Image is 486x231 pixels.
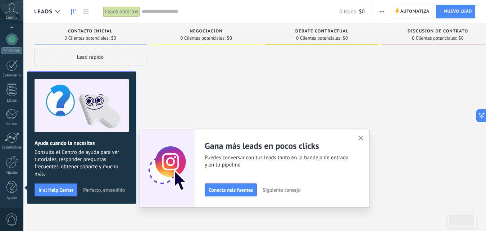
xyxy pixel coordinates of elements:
[80,5,92,19] a: Lista
[190,29,223,34] span: Negociación
[68,29,113,34] span: Contacto inicial
[64,36,109,40] span: 0 Clientes potenciales:
[111,36,116,40] span: $0
[339,8,357,15] span: 0 leads:
[38,29,143,35] div: Contacto inicial
[38,187,73,192] span: Ir al Help Center
[296,36,341,40] span: 0 Clientes potenciales:
[400,5,430,18] span: Automatiza
[80,185,128,195] button: Perfecto, entendido
[35,149,129,178] span: Consulta el Centro de ayuda para ver tutoriales, responder preguntas frecuentes, obtener soporte ...
[412,36,457,40] span: 0 Clientes potenciales:
[1,196,22,200] div: Ayuda
[205,154,349,169] span: Puedes conversar con tus leads tanto en la bandeja de entrada y en tu pipeline
[1,47,22,54] div: WhatsApp
[205,140,349,151] h2: Gana más leads en pocos clicks
[392,5,433,18] a: Automatiza
[1,73,22,78] div: Calendario
[377,5,387,18] button: Más
[83,187,125,192] span: Perfecto, entendido
[35,183,77,196] button: Ir al Help Center
[180,36,225,40] span: 0 Clientes potenciales:
[459,36,464,40] span: $0
[209,187,253,192] span: Conecta más fuentes
[1,98,22,103] div: Listas
[444,5,472,18] span: Nuevo lead
[227,36,232,40] span: $0
[1,145,22,150] div: Estadísticas
[408,29,468,34] span: Discusión de contrato
[34,8,53,15] span: Leads
[343,36,348,40] span: $0
[35,140,129,147] h2: Ayuda cuando la necesitas
[1,122,22,126] div: Correo
[259,185,304,195] button: Siguiente consejo
[154,29,259,35] div: Negociación
[295,29,349,34] span: Debate contractual
[34,48,146,66] div: Lead rápido
[205,183,257,196] button: Conecta más fuentes
[269,29,374,35] div: Debate contractual
[359,8,365,15] span: $0
[103,6,140,17] div: Leads abiertos
[1,170,22,175] div: Ajustes
[6,15,18,20] span: Cuenta
[436,5,475,18] a: Nuevo lead
[68,5,80,19] a: Leads
[263,187,300,192] span: Siguiente consejo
